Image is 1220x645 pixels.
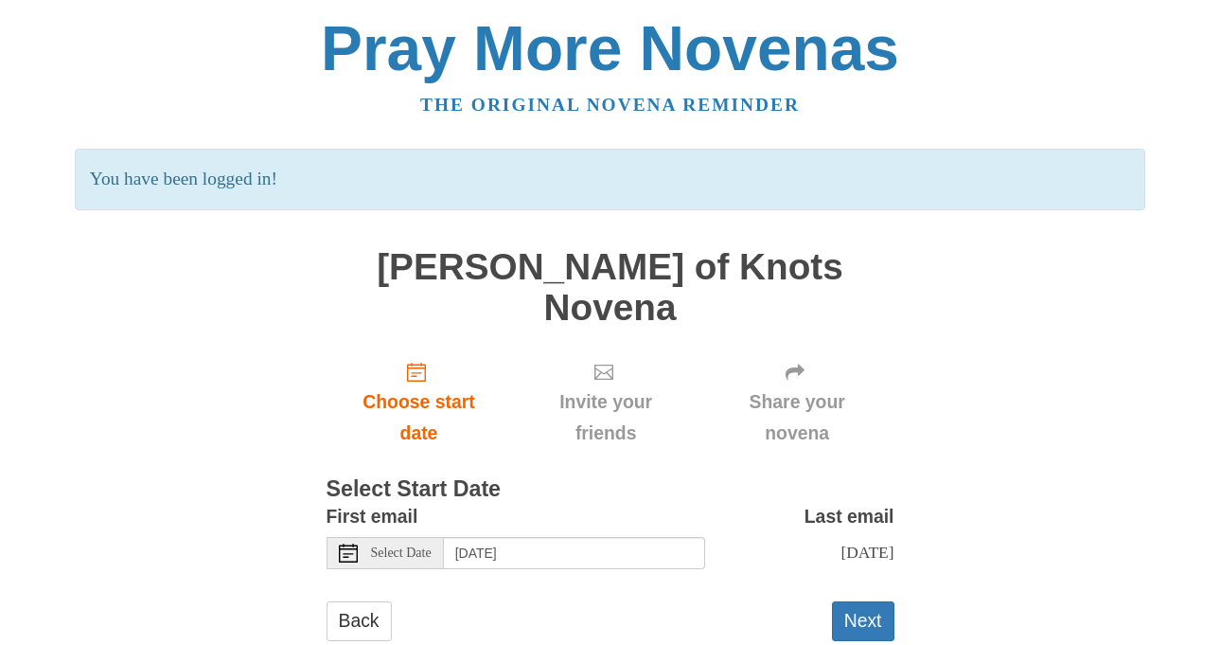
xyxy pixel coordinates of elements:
[420,95,800,115] a: The original novena reminder
[840,543,893,562] span: [DATE]
[719,386,875,449] span: Share your novena
[700,347,894,459] div: Click "Next" to confirm your start date first.
[511,347,699,459] div: Click "Next" to confirm your start date first.
[327,247,894,328] h1: [PERSON_NAME] of Knots Novena
[327,347,512,459] a: Choose start date
[371,546,432,560] span: Select Date
[75,149,1145,210] p: You have been logged in!
[804,501,894,532] label: Last email
[832,601,894,640] button: Next
[530,386,681,449] span: Invite your friends
[321,13,899,83] a: Pray More Novenas
[345,386,493,449] span: Choose start date
[327,601,392,640] a: Back
[327,477,894,502] h3: Select Start Date
[327,501,418,532] label: First email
